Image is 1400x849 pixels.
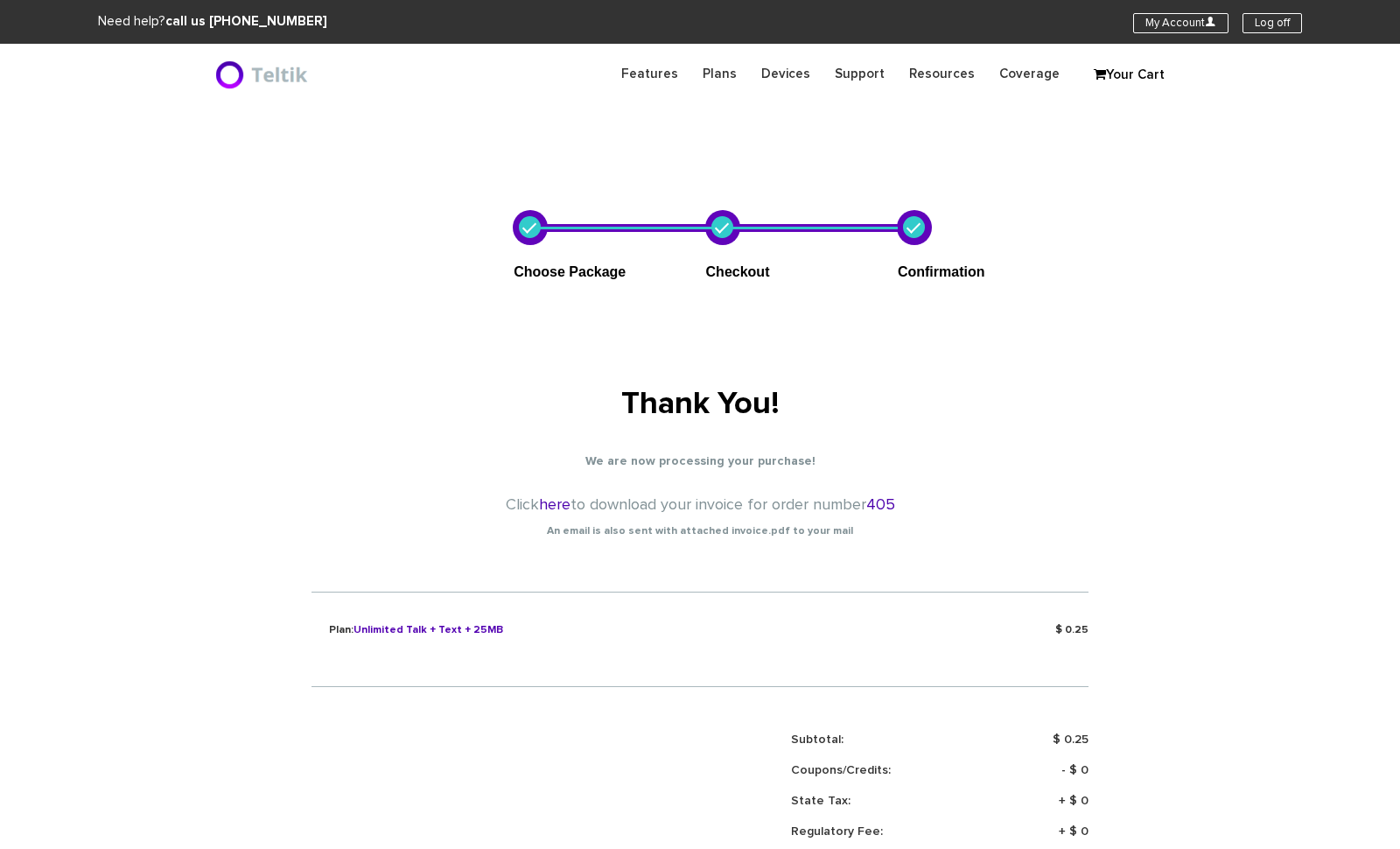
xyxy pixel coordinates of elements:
[165,15,327,28] strong: call us [PHONE_NUMBER]
[514,264,626,279] span: Choose Package
[822,57,897,91] a: Support
[749,57,822,91] a: Devices
[539,497,570,513] a: here
[311,453,1088,471] p: We are now processing your purchase!
[311,523,1088,539] p: An email is also sent with attached invoice.pdf to your mail
[1010,761,1088,792] td: - $ 0
[1242,13,1302,33] a: Log off
[791,731,1010,761] td: Subtotal:
[1133,13,1228,33] a: My AccountU
[1010,731,1088,761] td: $ 0.25
[1205,16,1216,27] i: U
[898,264,985,279] span: Confirmation
[690,57,749,91] a: Plans
[791,792,1010,823] td: State Tax:
[311,497,1088,515] h4: Click to download your invoice for order number
[1010,792,1088,823] td: + $ 0
[706,264,770,279] span: Checkout
[98,15,327,28] span: Need help?
[329,610,503,638] p: Plan:
[713,610,1088,638] p: $ 0.25
[609,57,690,91] a: Features
[214,57,311,92] img: BriteX
[791,761,1010,792] td: Coupons/Credits:
[353,625,503,635] span: Unlimited Talk + Text + 25MB
[1085,62,1172,88] a: Your Cart
[420,388,980,423] h1: Thank You!
[897,57,987,91] a: Resources
[866,497,895,513] span: 405
[987,57,1072,91] a: Coverage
